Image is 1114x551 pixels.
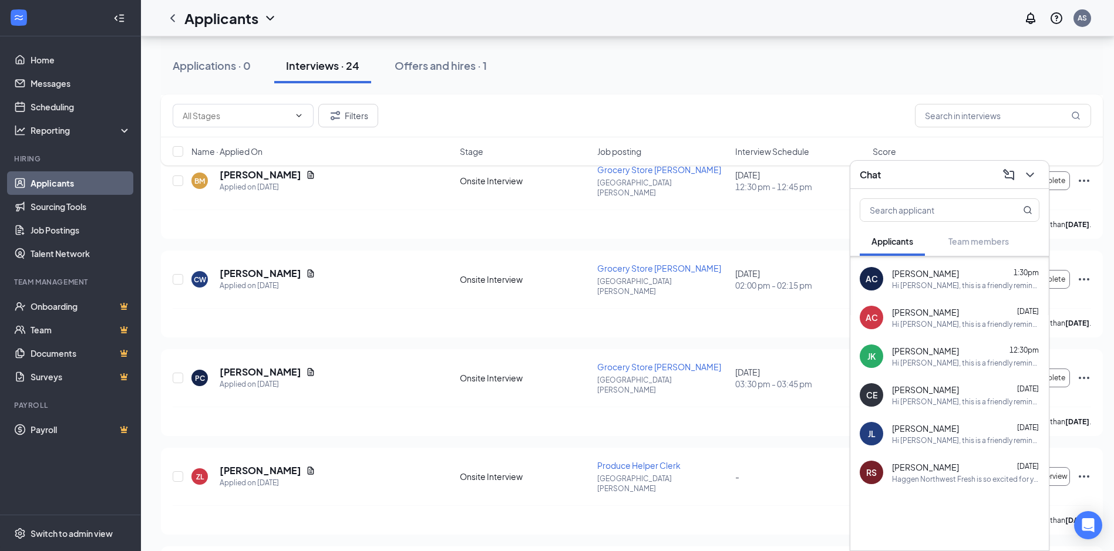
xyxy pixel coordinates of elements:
span: 1:30pm [1014,268,1039,277]
span: Produce Helper Clerk [597,460,681,471]
input: Search applicant [860,199,999,221]
a: Messages [31,72,131,95]
div: Hi [PERSON_NAME], this is a friendly reminder. Your meeting with Haggen Northwest Fresh for Groce... [892,280,1039,290]
span: [PERSON_NAME] [892,422,959,434]
div: AS [1078,13,1087,23]
b: [DATE] [1065,319,1089,327]
div: Payroll [14,400,129,410]
svg: MagnifyingGlass [1023,205,1032,215]
div: JK [867,350,876,362]
span: [DATE] [1017,307,1039,316]
div: Hi [PERSON_NAME], this is a friendly reminder. Your meeting with Haggen Northwest Fresh for Baker... [892,358,1039,368]
svg: Notifications [1024,11,1038,25]
span: Applicants [871,236,913,246]
div: [DATE] [735,366,866,390]
svg: Document [306,466,315,475]
div: Team Management [14,277,129,287]
svg: WorkstreamLogo [13,12,25,23]
div: Hiring [14,154,129,164]
div: CE [866,389,877,401]
span: [PERSON_NAME] [892,461,959,473]
span: 02:00 pm - 02:15 pm [735,279,866,291]
a: DocumentsCrown [31,342,131,365]
div: Hi [PERSON_NAME], this is a friendly reminder. Your meeting with Haggen Northwest Fresh for Groce... [892,397,1039,407]
h5: [PERSON_NAME] [220,267,301,280]
span: - [735,471,739,482]
span: [PERSON_NAME] [892,268,959,279]
svg: Ellipses [1077,371,1091,385]
span: [PERSON_NAME] [892,384,959,395]
a: OnboardingCrown [31,295,131,318]
input: All Stages [183,109,290,122]
div: AC [866,312,878,323]
svg: Ellipses [1077,272,1091,286]
b: [DATE] [1065,417,1089,426]
b: [DATE] [1065,516,1089,525]
button: ChevronDown [1021,165,1039,184]
div: Applied on [DATE] [220,280,315,292]
p: [GEOGRAPHIC_DATA][PERSON_NAME] [597,276,728,296]
span: Name · Applied On [191,146,262,157]
p: [GEOGRAPHIC_DATA][PERSON_NAME] [597,178,728,198]
button: Filter Filters [318,104,378,127]
div: Interviews · 24 [286,58,359,73]
svg: ChevronDown [294,111,304,120]
div: Applied on [DATE] [220,181,315,193]
span: Score [873,146,896,157]
span: 12:30 pm - 12:45 pm [735,181,866,192]
a: Job Postings [31,218,131,242]
div: Reporting [31,124,132,136]
svg: ComposeMessage [1002,168,1016,182]
div: ZL [196,472,204,482]
div: JL [868,428,876,440]
div: [DATE] [735,268,866,291]
h5: [PERSON_NAME] [220,464,301,477]
div: Switch to admin view [31,528,113,539]
div: CW [194,275,206,285]
svg: Collapse [113,12,125,24]
div: Offers and hires · 1 [395,58,487,73]
svg: Filter [328,109,342,123]
span: Job posting [597,146,641,157]
div: PC [195,373,205,383]
div: [DATE] [735,169,866,192]
div: Onsite Interview [460,273,590,285]
div: Applied on [DATE] [220,378,315,390]
svg: Document [306,367,315,377]
h1: Applicants [184,8,258,28]
span: [DATE] [1017,384,1039,393]
svg: ChevronLeft [166,11,180,25]
span: Grocery Store [PERSON_NAME] [597,263,721,273]
div: Hi [PERSON_NAME], this is a friendly reminder. Your meeting with Haggen Northwest Fresh for Groce... [892,435,1039,445]
div: BM [194,176,205,186]
svg: Analysis [14,124,26,136]
p: [GEOGRAPHIC_DATA][PERSON_NAME] [597,375,728,395]
div: Applied on [DATE] [220,477,315,489]
div: Hi [PERSON_NAME], this is a friendly reminder. Your meeting with Haggen Northwest Fresh for Groce... [892,319,1039,329]
svg: QuestionInfo [1049,11,1063,25]
a: Sourcing Tools [31,195,131,218]
div: Onsite Interview [460,372,590,384]
svg: ChevronDown [1023,168,1037,182]
span: Interview Schedule [735,146,809,157]
p: [GEOGRAPHIC_DATA][PERSON_NAME] [597,474,728,493]
a: TeamCrown [31,318,131,342]
div: Applications · 0 [173,58,251,73]
h5: [PERSON_NAME] [220,366,301,378]
span: Team members [948,236,1009,246]
a: Applicants [31,171,131,195]
div: Onsite Interview [460,471,590,482]
div: Open Intercom Messenger [1074,511,1102,539]
a: SurveysCrown [31,365,131,388]
svg: Settings [14,528,26,539]
span: [PERSON_NAME] [892,345,959,357]
a: PayrollCrown [31,418,131,441]
span: 03:30 pm - 03:45 pm [735,378,866,390]
a: Talent Network [31,242,131,265]
div: Onsite Interview [460,175,590,187]
svg: MagnifyingGlass [1071,111,1081,120]
input: Search in interviews [915,104,1091,127]
span: Grocery Store [PERSON_NAME] [597,361,721,372]
span: Stage [460,146,483,157]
